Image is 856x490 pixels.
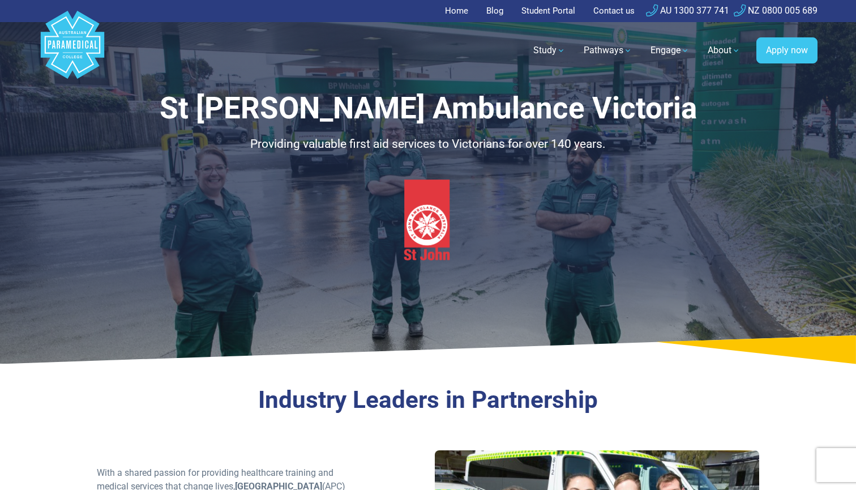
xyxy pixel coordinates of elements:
[38,22,106,79] a: Australian Paramedical College
[646,5,729,16] a: AU 1300 377 741
[527,35,572,66] a: Study
[756,37,818,63] a: Apply now
[644,35,696,66] a: Engage
[97,386,759,415] h3: Industry Leaders in Partnership
[97,135,759,154] p: Providing valuable first aid services to Victorians for over 140 years.
[577,35,639,66] a: Pathways
[734,5,818,16] a: NZ 0800 005 689
[701,35,747,66] a: About
[387,163,469,278] img: St John Logo
[97,91,759,126] h1: St [PERSON_NAME] Ambulance Victoria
